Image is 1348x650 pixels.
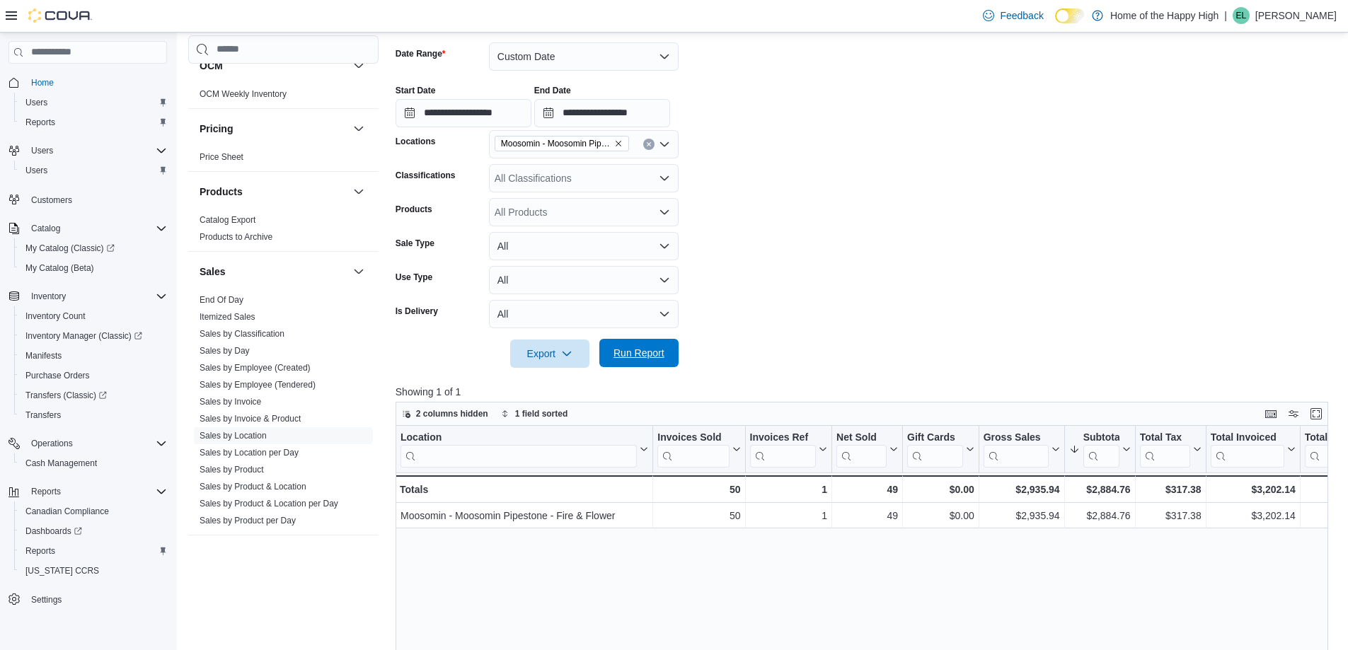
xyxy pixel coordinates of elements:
[8,66,167,645] nav: Complex example
[200,362,311,373] span: Sales by Employee (Created)
[1139,431,1201,468] button: Total Tax
[188,86,379,108] div: OCM
[25,565,99,576] span: [US_STATE] CCRS
[25,190,167,208] span: Customers
[25,591,67,608] a: Settings
[3,286,173,306] button: Inventory
[1068,431,1130,468] button: Subtotal
[1000,8,1043,23] span: Feedback
[31,223,60,234] span: Catalog
[20,308,167,325] span: Inventory Count
[400,481,648,498] div: Totals
[749,481,826,498] div: 1
[401,431,637,445] div: Location
[495,405,574,422] button: 1 field sorted
[613,346,664,360] span: Run Report
[657,431,729,468] div: Invoices Sold
[1055,8,1085,23] input: Dark Mode
[1285,405,1302,422] button: Display options
[396,136,436,147] label: Locations
[614,139,623,148] button: Remove Moosomin - Moosomin Pipestone - Fire & Flower from selection in this group
[396,170,456,181] label: Classifications
[25,390,107,401] span: Transfers (Classic)
[200,214,255,226] span: Catalog Export
[401,431,637,468] div: Location
[20,367,167,384] span: Purchase Orders
[25,74,167,91] span: Home
[20,327,167,344] span: Inventory Manager (Classic)
[20,407,67,424] a: Transfers
[396,204,432,215] label: Products
[200,498,338,509] span: Sales by Product & Location per Day
[14,326,173,346] a: Inventory Manager (Classic)
[14,521,173,541] a: Dashboards
[14,93,173,112] button: Users
[200,312,255,322] a: Itemized Sales
[25,435,167,452] span: Operations
[200,431,267,441] a: Sales by Location
[25,458,97,469] span: Cash Management
[200,465,264,475] a: Sales by Product
[1255,7,1337,24] p: [PERSON_NAME]
[200,88,287,100] span: OCM Weekly Inventory
[25,526,82,537] span: Dashboards
[984,431,1049,468] div: Gross Sales
[14,405,173,425] button: Transfers
[534,99,670,127] input: Press the down key to open a popover containing a calendar.
[20,562,167,579] span: Washington CCRS
[25,410,61,421] span: Transfers
[984,507,1060,524] div: $2,935.94
[200,215,255,225] a: Catalog Export
[25,288,167,305] span: Inventory
[31,438,73,449] span: Operations
[25,220,167,237] span: Catalog
[200,516,296,526] a: Sales by Product per Day
[350,263,367,280] button: Sales
[200,499,338,509] a: Sales by Product & Location per Day
[28,8,92,23] img: Cova
[495,136,629,151] span: Moosomin - Moosomin Pipestone - Fire & Flower
[200,430,267,441] span: Sales by Location
[20,503,115,520] a: Canadian Compliance
[501,137,611,151] span: Moosomin - Moosomin Pipestone - Fire & Flower
[20,455,103,472] a: Cash Management
[200,363,311,373] a: Sales by Employee (Created)
[200,122,233,136] h3: Pricing
[14,561,173,581] button: [US_STATE] CCRS
[20,503,167,520] span: Canadian Compliance
[25,545,55,557] span: Reports
[1210,481,1295,498] div: $3,202.14
[20,114,61,131] a: Reports
[14,258,173,278] button: My Catalog (Beta)
[20,562,105,579] a: [US_STATE] CCRS
[14,385,173,405] a: Transfers (Classic)
[20,162,167,179] span: Users
[200,265,347,279] button: Sales
[20,542,61,559] a: Reports
[25,435,79,452] button: Operations
[200,122,347,136] button: Pricing
[200,379,316,390] span: Sales by Employee (Tendered)
[489,232,679,260] button: All
[749,431,815,445] div: Invoices Ref
[200,151,243,163] span: Price Sheet
[200,397,261,407] a: Sales by Invoice
[3,141,173,161] button: Users
[20,387,113,404] a: Transfers (Classic)
[25,311,86,322] span: Inventory Count
[31,291,66,302] span: Inventory
[350,57,367,74] button: OCM
[14,453,173,473] button: Cash Management
[510,339,589,368] button: Export
[25,262,94,274] span: My Catalog (Beta)
[200,328,284,339] span: Sales by Classification
[3,482,173,501] button: Reports
[200,396,261,407] span: Sales by Invoice
[14,306,173,326] button: Inventory Count
[907,431,974,468] button: Gift Cards
[1224,7,1227,24] p: |
[836,431,887,468] div: Net Sold
[1083,431,1119,468] div: Subtotal
[20,308,91,325] a: Inventory Count
[657,431,729,445] div: Invoices Sold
